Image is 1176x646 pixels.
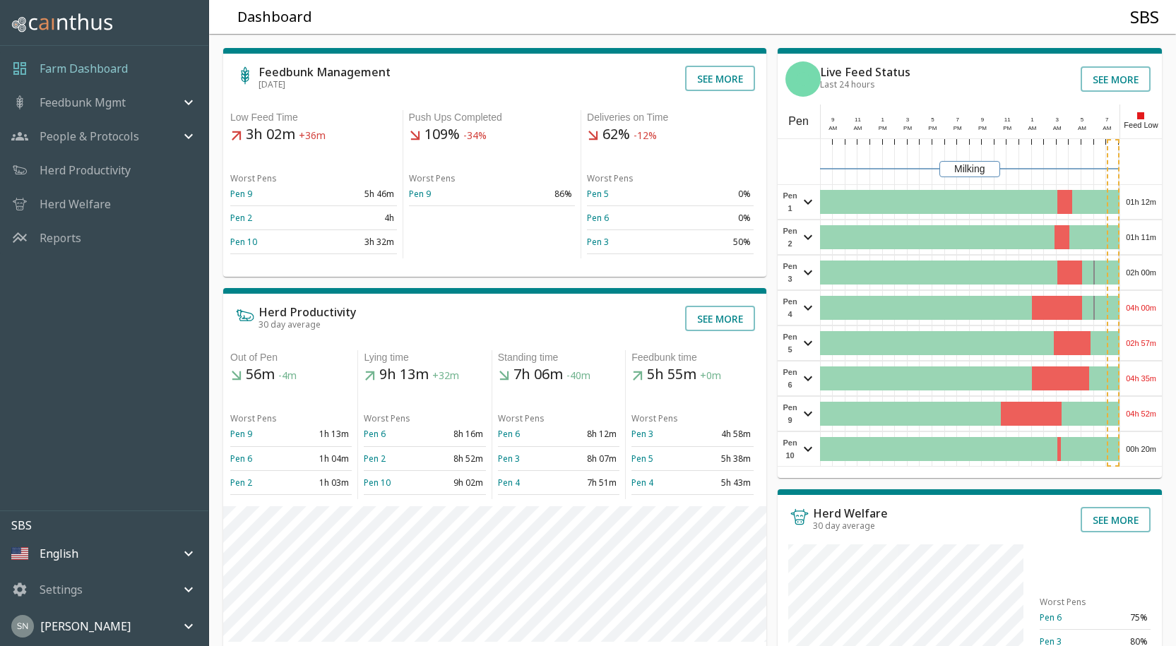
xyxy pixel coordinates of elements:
[40,60,128,77] a: Farm Dashboard
[587,212,609,224] a: Pen 6
[631,412,678,424] span: Worst Pens
[1095,606,1151,630] td: 75%
[230,172,277,184] span: Worst Pens
[781,225,800,250] span: Pen 2
[631,477,653,489] a: Pen 4
[1120,291,1162,325] div: 04h 00m
[230,453,252,465] a: Pen 6
[781,330,800,356] span: Pen 5
[901,116,914,124] div: 3
[432,369,459,383] span: +32m
[1003,125,1011,131] span: PM
[559,446,619,470] td: 8h 07m
[631,365,753,385] h5: 5h 55m
[587,188,609,200] a: Pen 5
[1076,116,1088,124] div: 5
[852,116,865,124] div: 11
[559,470,619,494] td: 7h 51m
[828,125,837,131] span: AM
[259,318,321,330] span: 30 day average
[230,236,257,248] a: Pen 10
[700,369,721,383] span: +0m
[291,446,352,470] td: 1h 04m
[40,229,81,246] p: Reports
[492,182,575,206] td: 86%
[1120,432,1162,466] div: 00h 20m
[1130,6,1159,28] h4: SBS
[631,428,653,440] a: Pen 3
[939,161,1000,177] div: Milking
[685,66,755,91] button: See more
[409,188,431,200] a: Pen 9
[498,453,520,465] a: Pen 3
[1120,361,1162,395] div: 04h 35m
[1101,116,1114,124] div: 7
[692,446,753,470] td: 5h 38m
[1026,116,1039,124] div: 1
[40,196,111,213] a: Herd Welfare
[230,188,252,200] a: Pen 9
[1120,397,1162,431] div: 04h 52m
[314,182,397,206] td: 5h 46m
[781,295,800,321] span: Pen 4
[291,422,352,446] td: 1h 13m
[299,129,326,143] span: +36m
[259,66,391,78] h6: Feedbunk Management
[498,412,545,424] span: Worst Pens
[40,162,131,179] p: Herd Productivity
[692,470,753,494] td: 5h 43m
[781,260,800,285] span: Pen 3
[498,477,520,489] a: Pen 4
[278,369,297,383] span: -4m
[976,116,989,124] div: 9
[259,78,285,90] span: [DATE]
[1120,220,1162,254] div: 01h 11m
[826,116,839,124] div: 9
[903,125,912,131] span: PM
[40,545,78,562] p: English
[781,366,800,391] span: Pen 6
[237,8,312,27] h5: Dashboard
[1001,116,1014,124] div: 11
[820,66,910,78] h6: Live Feed Status
[364,365,485,385] h5: 9h 13m
[498,365,619,385] h5: 7h 06m
[40,618,131,635] p: [PERSON_NAME]
[1040,611,1062,623] a: Pen 6
[409,125,576,145] h5: 109%
[1081,507,1151,532] button: See more
[1051,116,1064,124] div: 3
[1120,326,1162,360] div: 02h 57m
[566,369,590,383] span: -40m
[498,428,520,440] a: Pen 6
[291,470,352,494] td: 1h 03m
[40,128,139,145] p: People & Protocols
[954,125,962,131] span: PM
[951,116,964,124] div: 7
[314,230,397,254] td: 3h 32m
[670,230,754,254] td: 50%
[40,94,126,111] p: Feedbunk Mgmt
[559,422,619,446] td: 8h 12m
[692,422,753,446] td: 4h 58m
[781,189,800,215] span: Pen 1
[364,453,386,465] a: Pen 2
[314,206,397,230] td: 4h
[820,78,875,90] span: Last 24 hours
[685,306,755,331] button: See more
[587,110,754,125] div: Deliveries on Time
[631,350,753,365] div: Feedbunk time
[1120,256,1162,289] div: 02h 00m
[631,453,653,465] a: Pen 5
[364,428,386,440] a: Pen 6
[230,428,252,440] a: Pen 9
[11,615,34,638] img: 45cffdf61066f8072b93f09263145446
[978,125,987,131] span: PM
[364,477,391,489] a: Pen 10
[634,129,657,143] span: -12%
[425,446,486,470] td: 8h 52m
[230,110,397,125] div: Low Feed Time
[587,172,634,184] span: Worst Pens
[40,581,83,598] p: Settings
